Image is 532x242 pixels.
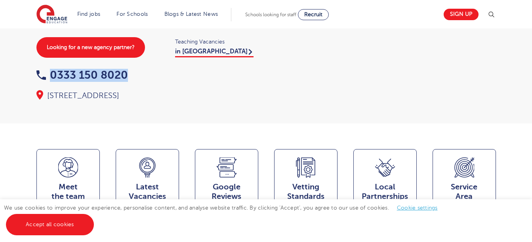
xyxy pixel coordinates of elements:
a: Accept all cookies [6,214,94,235]
div: [STREET_ADDRESS] [36,90,258,101]
a: Looking for a new agency partner? [36,37,145,58]
a: ServiceArea [433,149,496,213]
span: Service Area [437,182,492,201]
span: Vetting Standards [278,182,333,201]
span: Meet the team [41,182,95,201]
a: LatestVacancies [116,149,179,213]
span: We use cookies to improve your experience, personalise content, and analyse website traffic. By c... [4,205,446,227]
a: in [GEOGRAPHIC_DATA] [175,48,254,57]
a: Find jobs [77,11,101,17]
a: For Schools [116,11,148,17]
span: Local Partnerships [358,182,412,201]
a: Blogs & Latest News [164,11,218,17]
a: Meetthe team [36,149,100,213]
span: Google Reviews [199,182,254,201]
a: GoogleReviews [195,149,258,213]
a: Local Partnerships [353,149,417,213]
span: Recruit [304,11,322,17]
a: Sign up [444,9,479,20]
img: Engage Education [36,5,67,25]
a: Cookie settings [397,205,438,211]
a: VettingStandards [274,149,338,213]
span: Teaching Vacancies [175,37,258,46]
span: Latest Vacancies [120,182,175,201]
a: 0333 150 8020 [36,69,128,81]
a: Recruit [298,9,329,20]
span: Schools looking for staff [245,12,296,17]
